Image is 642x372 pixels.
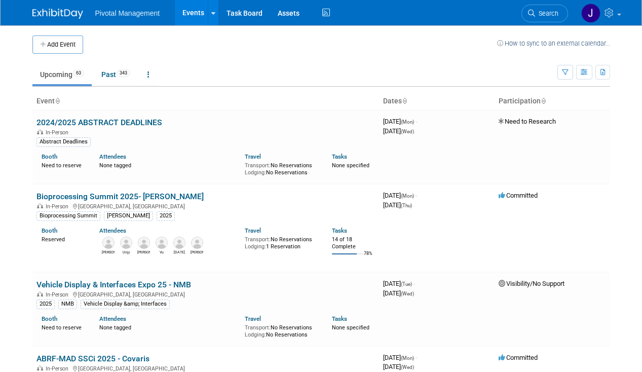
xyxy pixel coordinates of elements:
span: In-Person [46,203,71,210]
div: Raja Srinivas [173,249,185,255]
span: - [416,354,417,361]
span: [DATE] [383,201,412,209]
a: Tasks [332,153,347,160]
span: - [416,118,417,125]
a: Sort by Event Name [55,97,60,105]
span: In-Person [46,365,71,372]
div: [PERSON_NAME] [104,211,153,220]
div: [GEOGRAPHIC_DATA], [GEOGRAPHIC_DATA] [36,202,375,210]
div: Vu Nguyen [155,249,168,255]
a: Tasks [332,315,347,322]
a: Attendees [99,315,126,322]
a: ABRF-MAD SSCi 2025 - Covaris [36,354,149,363]
a: Attendees [99,153,126,160]
span: [DATE] [383,289,414,297]
span: (Wed) [401,364,414,370]
span: Pivotal Management [95,9,160,17]
div: 2025 [36,300,55,309]
img: Unjy Park [120,237,132,249]
span: (Mon) [401,355,414,361]
img: In-Person Event [37,291,43,296]
a: Vehicle Display & Interfaces Expo 25 - NMB [36,280,191,289]
a: Search [521,5,568,22]
a: How to sync to an external calendar... [497,40,610,47]
th: Event [32,93,379,110]
div: No Reservations 1 Reservation [245,234,317,250]
span: (Thu) [401,203,412,208]
span: Transport: [245,324,271,331]
span: [DATE] [383,354,417,361]
a: Attendees [99,227,126,234]
span: None specified [332,162,369,169]
div: Need to reserve [42,322,85,331]
span: Transport: [245,162,271,169]
div: No Reservations No Reservations [245,322,317,338]
div: None tagged [99,160,237,169]
a: Booth [42,153,57,160]
img: Traci Haddock [138,237,150,249]
div: Need to reserve [42,160,85,169]
a: Tasks [332,227,347,234]
span: [DATE] [383,363,414,370]
div: Reserved [42,234,85,243]
span: - [413,280,415,287]
span: [DATE] [383,118,417,125]
span: (Tue) [401,281,412,287]
div: Traci Haddock [137,249,150,255]
span: [DATE] [383,192,417,199]
img: In-Person Event [37,365,43,370]
div: Kevin LeShane [191,249,203,255]
span: (Mon) [401,119,414,125]
img: Jessica Gatton [581,4,600,23]
a: Booth [42,315,57,322]
a: Travel [245,227,261,234]
span: In-Person [46,291,71,298]
div: No Reservations No Reservations [245,160,317,176]
span: Lodging: [245,243,266,250]
a: Sort by Start Date [402,97,407,105]
th: Dates [379,93,495,110]
img: In-Person Event [37,203,43,208]
div: 2025 [157,211,175,220]
div: Abstract Deadlines [36,137,91,146]
span: Search [535,10,558,17]
img: Omar El-Ghouch [102,237,115,249]
div: [GEOGRAPHIC_DATA], [GEOGRAPHIC_DATA] [36,364,375,372]
a: 2024/2025 ABSTRACT DEADLINES [36,118,162,127]
span: None specified [332,324,369,331]
a: Travel [245,315,261,322]
img: Kevin LeShane [191,237,203,249]
div: [GEOGRAPHIC_DATA], [GEOGRAPHIC_DATA] [36,290,375,298]
a: Past343 [94,65,138,84]
span: (Wed) [401,291,414,296]
a: Sort by Participation Type [541,97,546,105]
span: - [416,192,417,199]
button: Add Event [32,35,83,54]
span: Visibility/No Support [499,280,564,287]
span: 343 [117,69,130,77]
span: Committed [499,192,538,199]
a: Booth [42,227,57,234]
span: Need to Research [499,118,556,125]
a: Bioprocessing Summit 2025- [PERSON_NAME] [36,192,204,201]
div: Vehicle Display &amp; Interfaces [81,300,170,309]
img: Raja Srinivas [173,237,185,249]
span: (Wed) [401,129,414,134]
div: Bioprocessing Summit [36,211,100,220]
img: In-Person Event [37,129,43,134]
a: Travel [245,153,261,160]
div: None tagged [99,322,237,331]
span: 63 [73,69,84,77]
span: Lodging: [245,331,266,338]
div: Unjy Park [120,249,132,255]
span: [DATE] [383,127,414,135]
span: [DATE] [383,280,415,287]
img: ExhibitDay [32,9,83,19]
span: (Mon) [401,193,414,199]
th: Participation [495,93,610,110]
span: Lodging: [245,169,266,176]
span: Transport: [245,236,271,243]
span: In-Person [46,129,71,136]
div: NMB [58,300,77,309]
a: Upcoming63 [32,65,92,84]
